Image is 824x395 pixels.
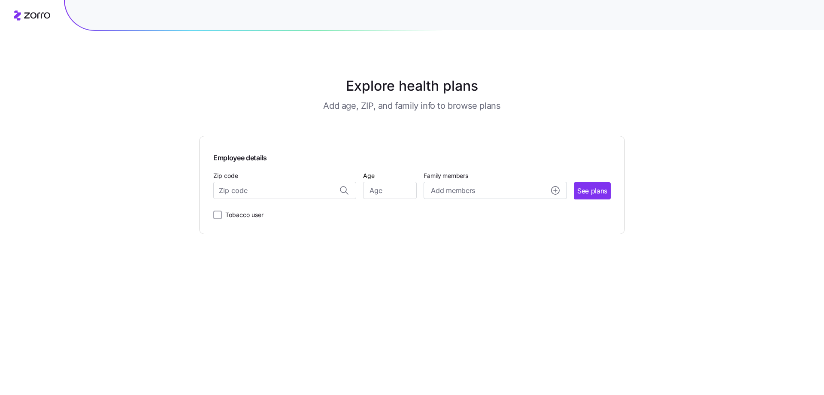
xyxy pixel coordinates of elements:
h1: Explore health plans [221,76,604,96]
button: See plans [574,182,611,199]
h3: Add age, ZIP, and family info to browse plans [323,100,500,112]
label: Zip code [213,171,238,181]
label: Tobacco user [222,210,264,220]
span: Employee details [213,150,267,163]
input: Zip code [213,182,356,199]
button: Add membersadd icon [424,182,566,199]
span: See plans [577,186,607,196]
label: Age [363,171,375,181]
input: Age [363,182,417,199]
svg: add icon [551,186,560,195]
span: Family members [424,171,566,180]
span: Add members [431,185,475,196]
